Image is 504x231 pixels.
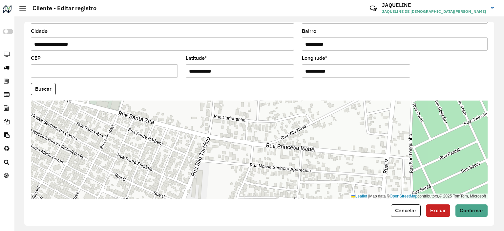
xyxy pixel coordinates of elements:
[455,204,488,217] button: Confirmar
[31,83,56,95] button: Buscar
[366,1,380,15] a: Contato Rápido
[302,27,316,35] label: Bairro
[395,208,416,213] span: Cancelar
[382,2,486,8] h3: JAQUELINE
[460,208,483,213] span: Confirmar
[350,194,488,199] div: Map data © contributors,© 2025 TomTom, Microsoft
[390,194,418,198] a: OpenStreetMap
[382,9,486,14] span: JAQUELINE DE [DEMOGRAPHIC_DATA][PERSON_NAME]
[302,54,327,62] label: Longitude
[368,194,369,198] span: |
[31,54,41,62] label: CEP
[31,27,48,35] label: Cidade
[426,204,450,217] button: Excluir
[26,5,96,12] h2: Cliente - Editar registro
[430,208,446,213] span: Excluir
[186,54,207,62] label: Latitude
[351,194,367,198] a: Leaflet
[391,204,421,217] button: Cancelar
